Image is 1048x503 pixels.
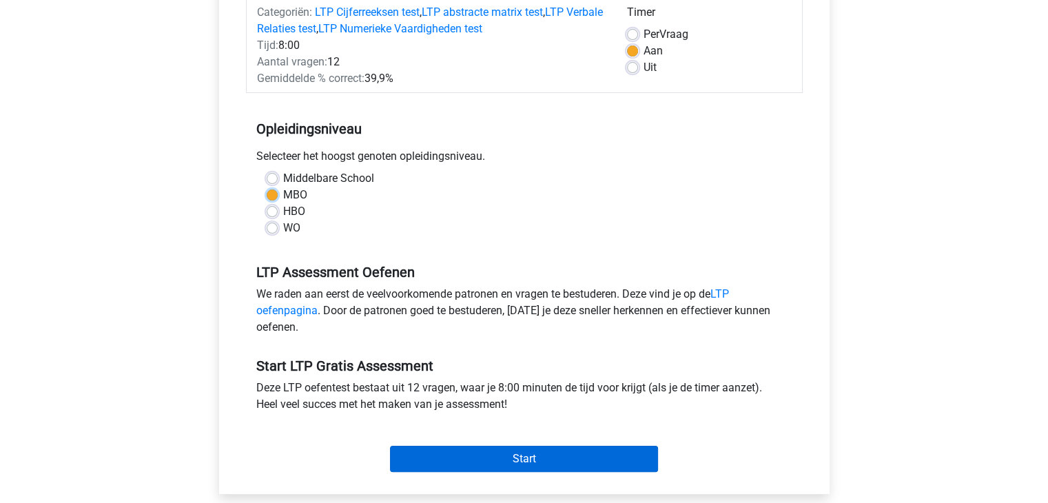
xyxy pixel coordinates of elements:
label: Vraag [644,26,688,43]
input: Start [390,446,658,472]
label: WO [283,220,300,236]
span: Aantal vragen: [257,55,327,68]
label: HBO [283,203,305,220]
a: LTP Numerieke Vaardigheden test [318,22,482,35]
div: Selecteer het hoogst genoten opleidingsniveau. [246,148,803,170]
div: , , , [247,4,617,37]
a: LTP abstracte matrix test [422,6,543,19]
label: Middelbare School [283,170,374,187]
span: Per [644,28,659,41]
div: Deze LTP oefentest bestaat uit 12 vragen, waar je 8:00 minuten de tijd voor krijgt (als je de tim... [246,380,803,418]
label: Uit [644,59,657,76]
h5: Opleidingsniveau [256,115,792,143]
span: Tijd: [257,39,278,52]
div: 39,9% [247,70,617,87]
div: We raden aan eerst de veelvoorkomende patronen en vragen te bestuderen. Deze vind je op de . Door... [246,286,803,341]
h5: LTP Assessment Oefenen [256,264,792,280]
h5: Start LTP Gratis Assessment [256,358,792,374]
div: Timer [627,4,792,26]
span: Gemiddelde % correct: [257,72,364,85]
div: 12 [247,54,617,70]
label: Aan [644,43,663,59]
label: MBO [283,187,307,203]
a: LTP Cijferreeksen test [315,6,420,19]
span: Categoriën: [257,6,312,19]
div: 8:00 [247,37,617,54]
